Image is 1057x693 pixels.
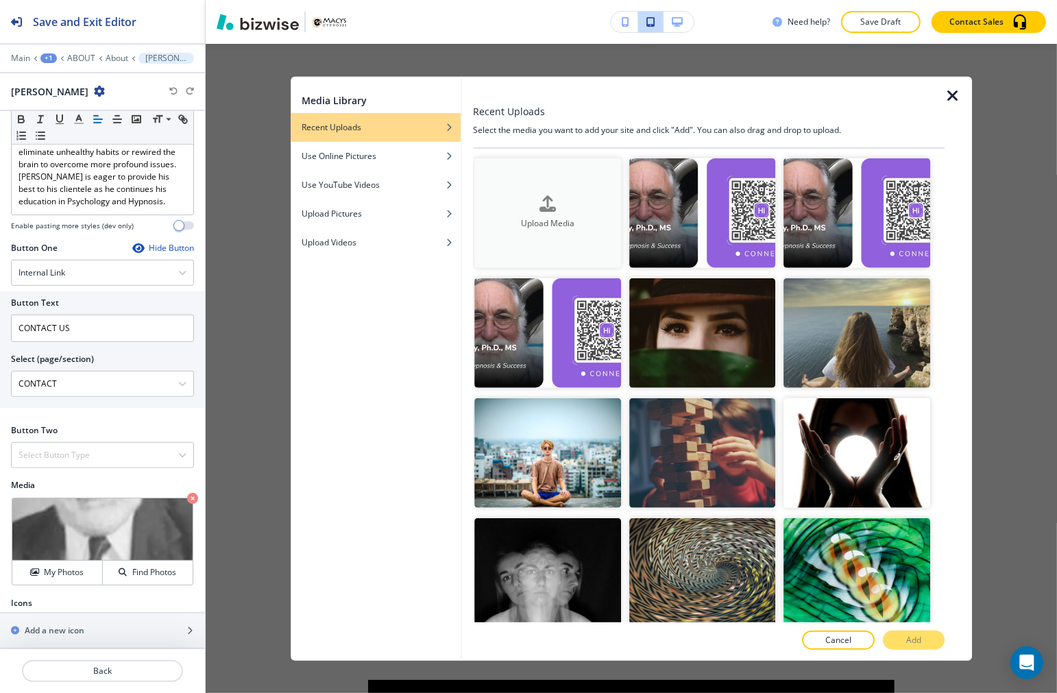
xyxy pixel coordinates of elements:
button: Use YouTube Videos [291,170,461,199]
div: Open Intercom Messenger [1010,646,1043,679]
h2: Icons [11,597,32,609]
h4: Upload Pictures [302,207,362,219]
h4: Use YouTube Videos [302,178,380,191]
button: Upload Media [475,158,621,267]
h2: Button One [11,242,58,254]
input: Manual Input [12,372,178,396]
button: Contact Sales [932,11,1046,33]
button: [PERSON_NAME] [138,53,194,64]
h2: Button Text [11,297,59,309]
h3: Recent Uploads [474,104,546,118]
p: His rich experience provides him with an understanding of the human mind and how the conscious an... [19,84,186,208]
button: About [106,53,128,63]
h4: Select Button Type [19,449,90,461]
button: Main [11,53,30,63]
img: Bizwise Logo [217,14,299,30]
h2: Save and Exit Editor [33,14,136,30]
p: Back [23,665,182,677]
button: ABOUT [67,53,95,63]
button: Hide Button [132,243,194,254]
button: +1 [40,53,57,63]
h4: Upload Media [475,218,621,230]
p: Contact Sales [949,16,1004,28]
h4: Use Online Pictures [302,149,376,162]
h4: Select the media you want to add your site and click "Add". You can also drag and drop to upload. [474,123,945,136]
h4: Internal Link [19,267,65,279]
p: Cancel [825,634,851,646]
h2: [PERSON_NAME] [11,84,88,99]
img: Your Logo [311,15,348,29]
h2: Button Two [11,424,58,437]
h2: Add a new icon [25,624,84,637]
button: Upload Videos [291,228,461,256]
h4: My Photos [44,566,84,579]
button: Cancel [802,631,875,650]
h4: Upload Videos [302,236,356,248]
h3: Need help? [788,16,830,28]
p: [PERSON_NAME] [145,53,187,63]
button: Find Photos [103,561,193,585]
button: Upload Pictures [291,199,461,228]
button: My Photos [12,561,103,585]
h2: Media [11,479,194,491]
h4: Enable pasting more styles (dev only) [11,221,134,231]
button: Use Online Pictures [291,141,461,170]
button: Recent Uploads [291,112,461,141]
h2: Media Library [302,93,367,107]
p: Save Draft [859,16,903,28]
div: My PhotosFind Photos [11,497,194,586]
button: Save Draft [841,11,921,33]
h4: Recent Uploads [302,121,361,133]
h4: Find Photos [132,566,176,579]
button: Back [22,660,183,682]
h2: Select (page/section) [11,353,94,365]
